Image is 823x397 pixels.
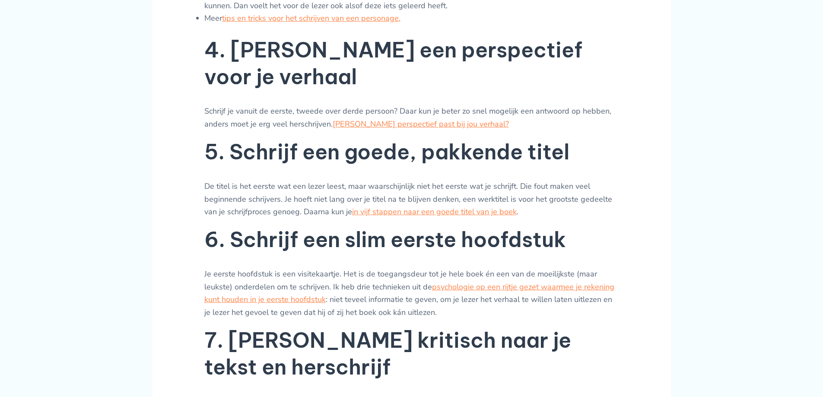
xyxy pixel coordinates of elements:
h2: 6. Schrijf een slim eerste hoofdstuk [204,226,619,253]
h2: 5. Schrijf een goede, pakkende titel [204,139,619,165]
p: De titel is het eerste wat een lezer leest, maar waarschijnlijk niet het eerste wat je schrijft. ... [204,180,619,219]
a: in vijf stappen naar een goede titel van je boek [352,206,517,217]
p: Je eerste hoofdstuk is een visitekaartje. Het is de toegangsdeur tot je hele boek én een van de m... [204,268,619,319]
li: Meer [204,12,619,25]
a: tips en tricks voor het schrijven van een personage. [222,13,400,23]
h2: 4. [PERSON_NAME] een perspectief voor je verhaal [204,37,619,91]
h2: 7. [PERSON_NAME] kritisch naar je tekst en herschrijf [204,327,619,381]
a: [PERSON_NAME] perspectief past bij jou verhaal? [333,119,509,129]
p: Schrijf je vanuit de eerste, tweede over derde persoon? Daar kun je beter zo snel mogelijk een an... [204,105,619,130]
